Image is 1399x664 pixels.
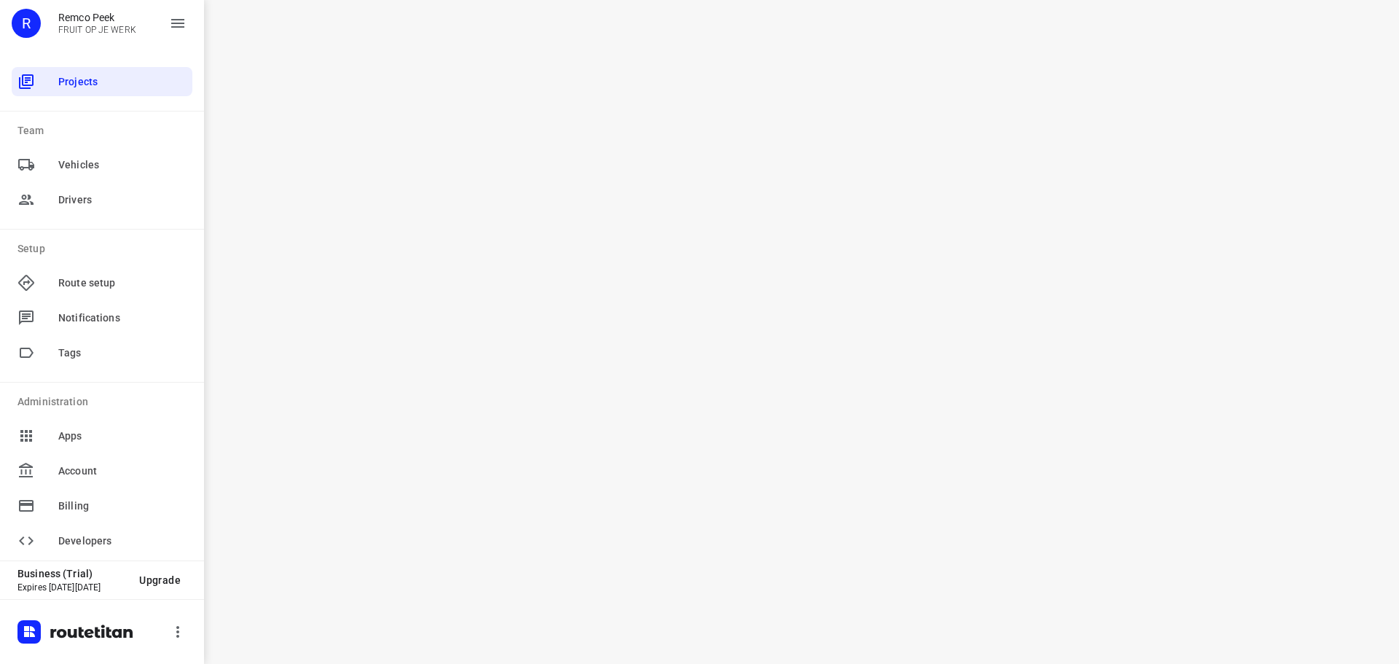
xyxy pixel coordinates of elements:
p: Team [17,123,192,138]
span: Notifications [58,310,187,326]
span: Route setup [58,276,187,291]
div: Developers [12,526,192,555]
div: Notifications [12,303,192,332]
div: Drivers [12,185,192,214]
span: Apps [58,429,187,444]
span: Projects [58,74,187,90]
div: Billing [12,491,192,520]
div: Apps [12,421,192,450]
p: FRUIT OP JE WERK [58,25,136,35]
span: Upgrade [139,574,181,586]
p: Expires [DATE][DATE] [17,582,128,593]
span: Drivers [58,192,187,208]
div: Account [12,456,192,485]
span: Vehicles [58,157,187,173]
span: Account [58,464,187,479]
p: Administration [17,394,192,410]
div: Projects [12,67,192,96]
span: Tags [58,345,187,361]
p: Remco Peek [58,12,136,23]
div: R [12,9,41,38]
p: Business (Trial) [17,568,128,579]
div: Route setup [12,268,192,297]
span: Billing [58,499,187,514]
button: Upgrade [128,567,192,593]
span: Developers [58,534,187,549]
p: Setup [17,241,192,257]
div: Tags [12,338,192,367]
div: Vehicles [12,150,192,179]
